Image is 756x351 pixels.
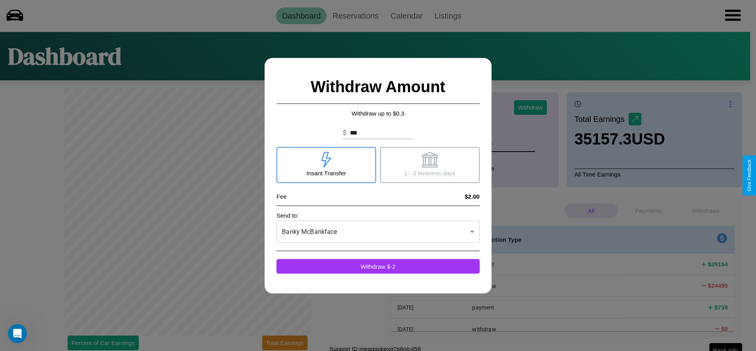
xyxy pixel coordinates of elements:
[747,159,752,192] div: Give Feedback
[276,191,287,201] p: Fee
[8,324,27,343] iframe: Intercom live chat
[343,128,346,137] p: $
[276,210,480,220] p: Send to:
[404,167,455,178] p: 1 - 3 business days
[276,259,480,273] button: Withdraw $-2
[306,167,346,178] p: Insant Transfer
[276,108,480,118] p: Withdraw up to $ 0.3
[276,220,480,243] div: Banky McBankface
[276,70,480,104] h2: Withdraw Amount
[465,193,480,199] h4: $2.00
